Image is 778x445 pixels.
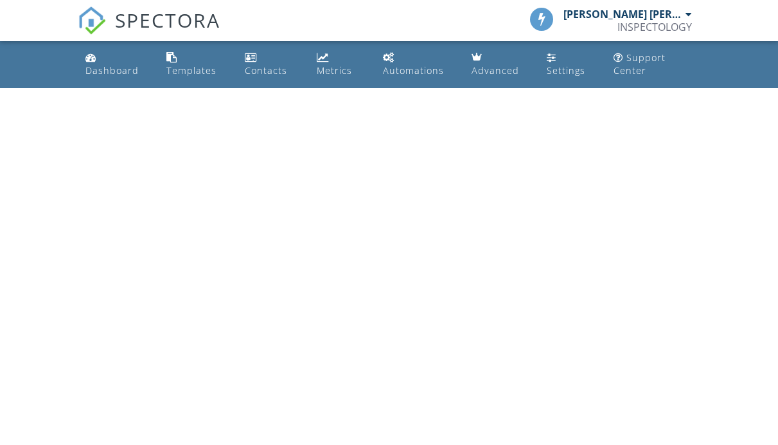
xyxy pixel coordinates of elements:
[78,6,106,35] img: The Best Home Inspection Software - Spectora
[608,46,698,83] a: Support Center
[312,46,367,83] a: Metrics
[617,21,692,33] div: INSPECTOLOGY
[542,46,597,83] a: Settings
[317,64,352,77] div: Metrics
[78,17,220,44] a: SPECTORA
[563,8,682,21] div: [PERSON_NAME] [PERSON_NAME]
[472,64,519,77] div: Advanced
[378,46,456,83] a: Automations (Basic)
[466,46,531,83] a: Advanced
[80,46,151,83] a: Dashboard
[547,64,585,77] div: Settings
[383,64,444,77] div: Automations
[240,46,302,83] a: Contacts
[166,64,217,77] div: Templates
[245,64,287,77] div: Contacts
[115,6,220,33] span: SPECTORA
[161,46,229,83] a: Templates
[85,64,139,77] div: Dashboard
[614,51,666,77] div: Support Center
